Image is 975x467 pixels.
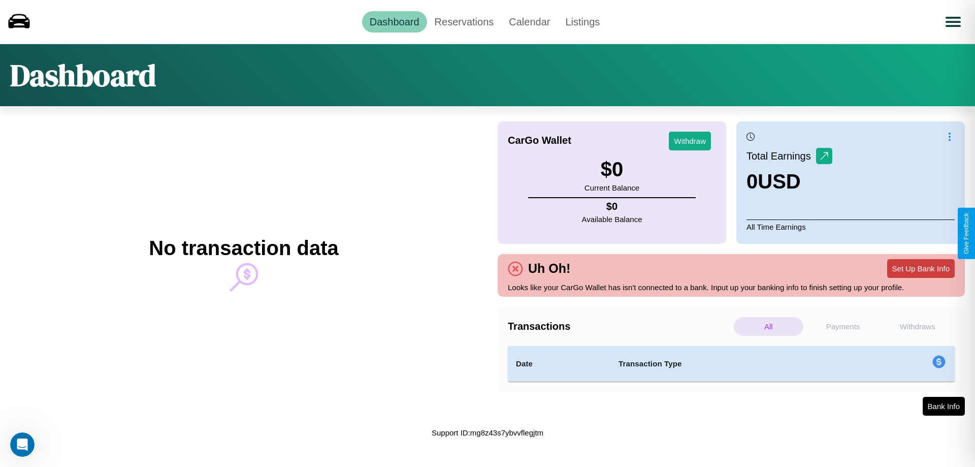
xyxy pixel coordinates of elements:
[887,259,955,278] button: Set Up Bank Info
[508,281,955,294] p: Looks like your CarGo Wallet has isn't connected to a bank. Input up your banking info to finish ...
[508,135,571,146] h4: CarGo Wallet
[883,317,952,336] p: Withdraws
[584,181,639,195] p: Current Balance
[808,317,878,336] p: Payments
[584,158,639,181] h3: $ 0
[149,237,338,260] h2: No transaction data
[558,11,607,33] a: Listings
[501,11,558,33] a: Calendar
[10,432,35,457] iframe: Intercom live chat
[516,358,602,370] h4: Date
[432,426,543,440] p: Support ID: mg8z43s7ybvvflegjtm
[963,213,970,254] div: Give Feedback
[746,170,832,193] h3: 0 USD
[746,147,816,165] p: Total Earnings
[362,11,427,33] a: Dashboard
[523,261,575,276] h4: Uh Oh!
[508,321,731,332] h4: Transactions
[669,132,711,150] button: Withdraw
[746,220,955,234] p: All Time Earnings
[10,54,156,96] h1: Dashboard
[427,11,502,33] a: Reservations
[939,8,967,36] button: Open menu
[923,397,965,416] button: Bank Info
[734,317,803,336] p: All
[582,212,642,226] p: Available Balance
[582,201,642,212] h4: $ 0
[619,358,849,370] h4: Transaction Type
[508,346,955,382] table: simple table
